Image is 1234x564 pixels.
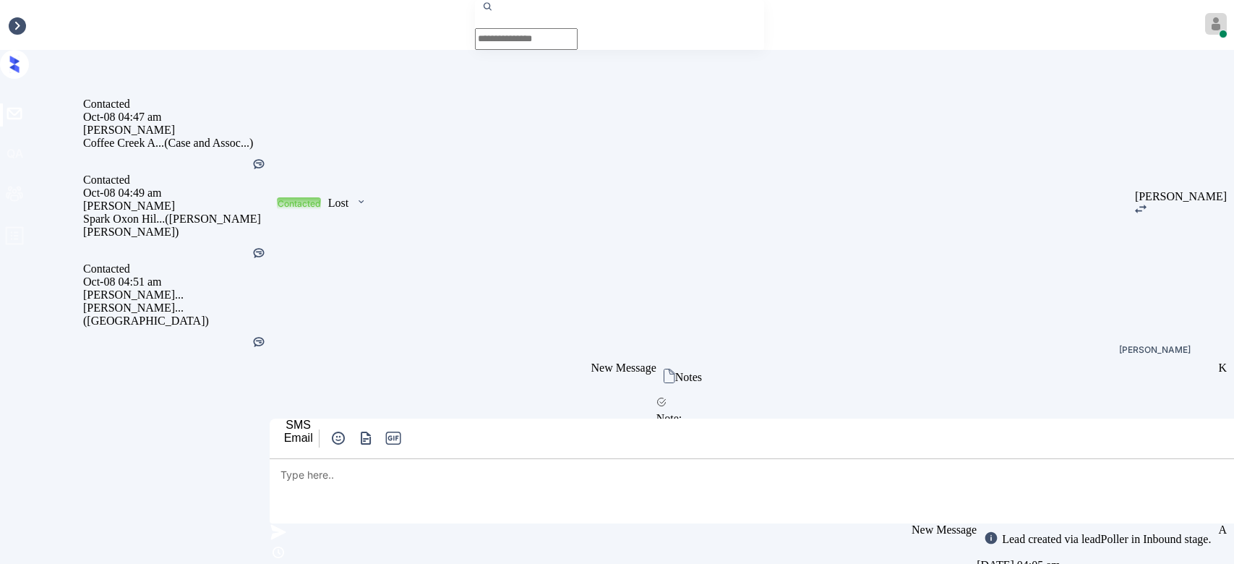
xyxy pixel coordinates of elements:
[83,275,270,289] div: Oct-08 04:51 am
[83,302,270,328] div: [PERSON_NAME]... ([GEOGRAPHIC_DATA])
[7,19,34,32] div: Inbox
[330,430,347,447] img: icon-zuma
[83,98,270,111] div: Contacted
[357,430,375,447] img: icon-zuma
[1135,205,1147,213] img: icon-zuma
[278,198,320,209] div: Contacted
[83,111,270,124] div: Oct-08 04:47 am
[83,262,270,275] div: Contacted
[83,187,270,200] div: Oct-08 04:49 am
[1205,13,1227,35] img: avatar
[252,157,266,171] img: Kelsey was silent
[664,369,675,383] img: icon-zuma
[328,197,348,210] div: Lost
[1218,362,1227,375] div: K
[252,157,266,174] div: Kelsey was silent
[1119,346,1191,354] div: [PERSON_NAME]
[675,371,702,384] div: Notes
[83,137,270,150] div: Coffee Creek A... (Case and Assoc...)
[252,246,266,262] div: Kelsey was silent
[270,524,287,541] img: icon-zuma
[284,419,313,432] div: SMS
[1135,190,1227,203] div: [PERSON_NAME]
[656,397,667,407] img: icon-zuma
[591,362,656,374] span: New Message
[83,213,270,239] div: Spark Oxon Hil... ([PERSON_NAME] [PERSON_NAME])
[656,412,1219,425] div: Note:
[252,335,266,351] div: Kelsey was silent
[83,174,270,187] div: Contacted
[270,544,287,561] img: icon-zuma
[83,124,270,137] div: [PERSON_NAME]
[83,200,270,213] div: [PERSON_NAME]
[284,432,313,445] div: Email
[4,226,25,251] span: profile
[252,335,266,349] img: Kelsey was silent
[83,289,270,302] div: [PERSON_NAME]...
[356,195,367,208] img: icon-zuma
[252,246,266,260] img: Kelsey was silent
